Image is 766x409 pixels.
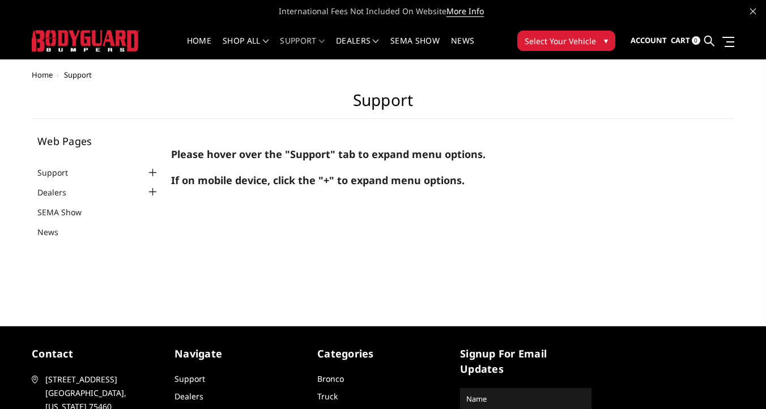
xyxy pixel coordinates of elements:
a: Support [280,37,325,59]
a: SEMA Show [37,206,96,218]
a: Truck [317,391,338,402]
img: BODYGUARD BUMPERS [32,30,139,51]
h5: contact [32,346,163,361]
span: Account [631,35,667,45]
a: News [37,226,73,238]
span: Cart [671,35,690,45]
a: Cart 0 [671,25,700,56]
a: Support [175,373,205,384]
span: Select Your Vehicle [525,35,596,47]
strong: If on mobile device, click the "+" to expand menu options. [171,173,465,187]
span: ▾ [604,35,608,46]
a: Account [631,25,667,56]
a: Dealers [336,37,379,59]
a: Bronco [317,373,344,384]
a: SEMA Show [390,37,440,59]
span: Support [64,70,92,80]
a: Dealers [37,186,80,198]
input: Name [462,390,590,408]
a: Home [32,70,53,80]
h5: Navigate [175,346,306,361]
h1: Support [32,91,734,119]
button: Select Your Vehicle [517,31,615,51]
h5: signup for email updates [460,346,591,377]
h5: Web Pages [37,136,160,146]
a: Home [187,37,211,59]
a: Support [37,167,82,178]
a: News [451,37,474,59]
h5: Categories [317,346,449,361]
a: Dealers [175,391,203,402]
strong: Please hover over the "Support" tab to expand menu options. [171,147,486,161]
a: More Info [446,6,484,17]
span: 0 [692,36,700,45]
a: shop all [223,37,269,59]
